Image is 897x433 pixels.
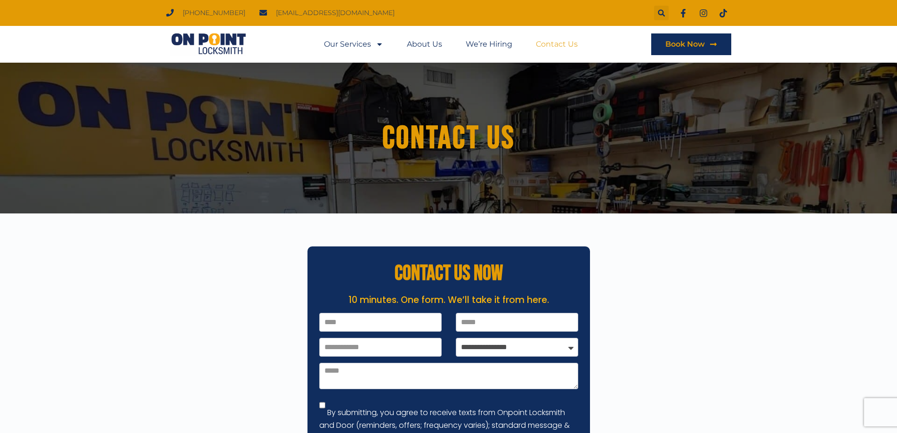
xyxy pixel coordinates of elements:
[654,6,669,20] div: Search
[536,33,578,55] a: Contact Us
[312,263,585,284] h2: CONTACT US NOW
[665,41,705,48] span: Book Now
[312,294,585,307] p: 10 minutes. One form. We’ll take it from here.
[185,121,712,156] h1: Contact us
[324,33,383,55] a: Our Services
[274,7,395,19] span: [EMAIL_ADDRESS][DOMAIN_NAME]
[466,33,512,55] a: We’re Hiring
[407,33,442,55] a: About Us
[180,7,245,19] span: [PHONE_NUMBER]
[324,33,578,55] nav: Menu
[651,33,731,55] a: Book Now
